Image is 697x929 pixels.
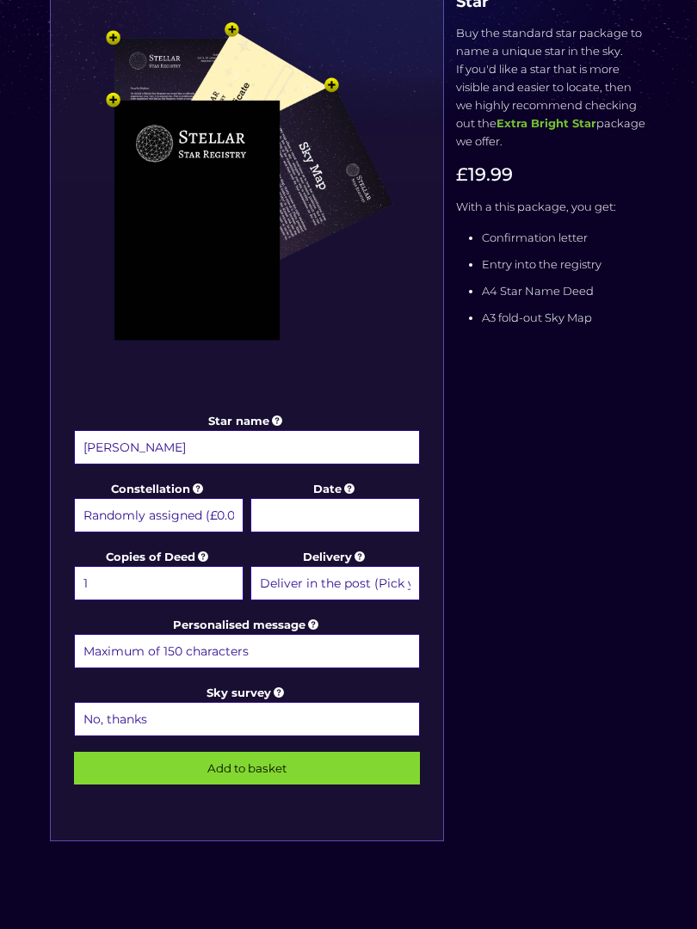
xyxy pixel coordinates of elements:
a: Sky survey [207,686,287,699]
input: Star name [74,430,420,464]
li: A3 fold-out Sky Map [482,309,647,327]
li: Entry into the registry [482,255,647,274]
input: Personalised message [74,634,420,668]
label: Personalised message [74,616,420,671]
label: Delivery [250,548,420,603]
label: Copies of Deed [74,548,244,603]
span: 19.99 [468,163,513,185]
a: Extra Bright Star [497,116,596,130]
p: Buy the standard star package to name a unique star in the sky. If you'd like a star that is more... [456,24,647,151]
h3: £ [456,163,647,185]
p: With a this package, you get: [456,198,647,216]
select: Sky survey [74,702,420,736]
label: Constellation [74,480,244,535]
input: Date [250,498,420,532]
img: tucked-zoomable-0-2.png [71,19,423,407]
select: Constellation [74,498,244,532]
label: Star name [74,412,420,467]
li: Confirmation letter [482,229,647,247]
li: A4 Star Name Deed [482,282,647,300]
label: Date [250,480,420,535]
select: Copies of Deed [74,566,244,600]
input: Add to basket [74,752,420,784]
select: Delivery [250,566,420,600]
